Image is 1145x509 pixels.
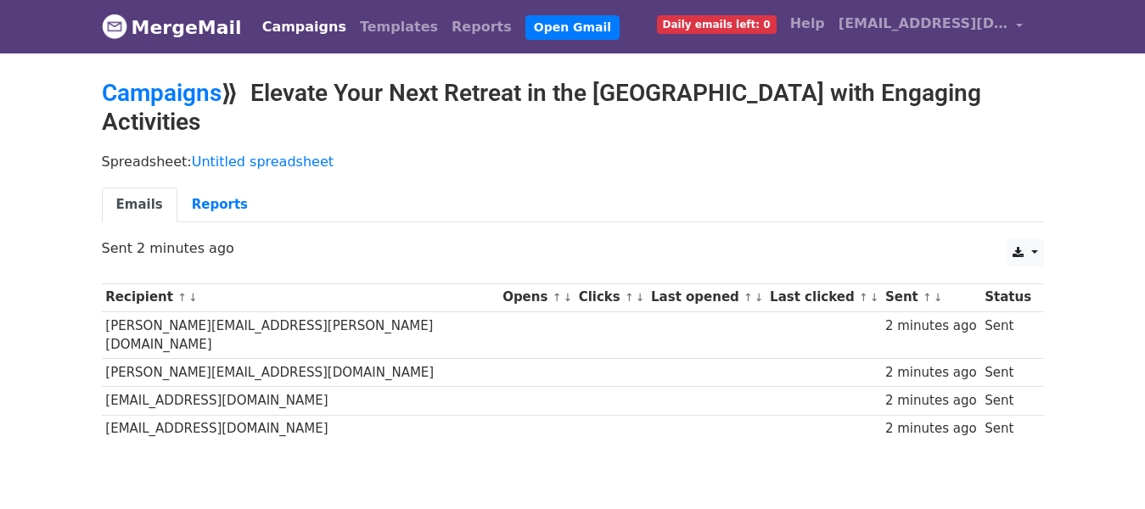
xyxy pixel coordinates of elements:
th: Status [980,283,1035,311]
a: MergeMail [102,9,242,45]
a: ↓ [755,291,764,304]
a: Reports [445,10,519,44]
a: Reports [177,187,262,222]
a: ↓ [188,291,198,304]
a: Help [783,7,832,41]
td: [PERSON_NAME][EMAIL_ADDRESS][PERSON_NAME][DOMAIN_NAME] [102,311,499,359]
td: Sent [980,359,1035,387]
a: Templates [353,10,445,44]
a: ↓ [563,291,572,304]
td: Sent [980,311,1035,359]
th: Recipient [102,283,499,311]
p: Spreadsheet: [102,153,1044,171]
a: ↑ [923,291,932,304]
div: 2 minutes ago [885,363,977,383]
th: Opens [498,283,575,311]
a: Campaigns [102,79,222,107]
a: ↓ [870,291,879,304]
a: ↑ [625,291,634,304]
td: Sent [980,387,1035,415]
a: ↑ [177,291,187,304]
p: Sent 2 minutes ago [102,239,1044,257]
a: Untitled spreadsheet [192,154,334,170]
a: Daily emails left: 0 [650,7,783,41]
h2: ⟫ Elevate Your Next Retreat in the [GEOGRAPHIC_DATA] with Engaging Activities [102,79,1044,136]
span: Daily emails left: 0 [657,15,777,34]
td: Sent [980,415,1035,443]
span: [EMAIL_ADDRESS][DOMAIN_NAME] [839,14,1008,34]
a: Campaigns [255,10,353,44]
a: [EMAIL_ADDRESS][DOMAIN_NAME] [832,7,1030,47]
th: Last opened [647,283,766,311]
td: [PERSON_NAME][EMAIL_ADDRESS][DOMAIN_NAME] [102,359,499,387]
a: ↓ [934,291,943,304]
a: ↓ [636,291,645,304]
a: Open Gmail [525,15,620,40]
td: [EMAIL_ADDRESS][DOMAIN_NAME] [102,387,499,415]
th: Sent [881,283,980,311]
td: [EMAIL_ADDRESS][DOMAIN_NAME] [102,415,499,443]
div: 2 minutes ago [885,419,977,439]
a: ↑ [744,291,753,304]
th: Clicks [575,283,647,311]
div: 2 minutes ago [885,391,977,411]
a: ↑ [859,291,868,304]
th: Last clicked [766,283,881,311]
div: 2 minutes ago [885,316,977,336]
a: Emails [102,187,177,222]
a: ↑ [553,291,562,304]
img: MergeMail logo [102,14,127,39]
